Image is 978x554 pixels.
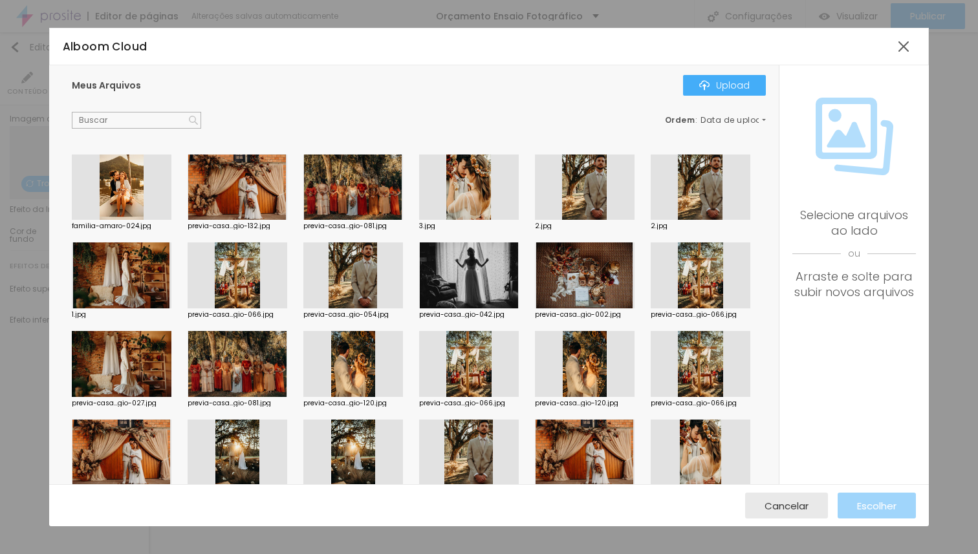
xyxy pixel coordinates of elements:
[303,400,403,407] div: previa-casa...gio-120.jpg
[792,239,916,269] span: ou
[303,223,403,229] div: previa-casa...gio-081.jpg
[665,114,695,125] span: Ordem
[838,493,916,518] button: Escolher
[72,223,171,229] div: familia-amaro-024.jpg
[651,312,750,318] div: previa-casa...gio-066.jpg
[63,39,147,54] span: Alboom Cloud
[857,500,896,511] span: Escolher
[72,312,171,318] div: 1.jpg
[419,223,519,229] div: 3.jpg
[683,75,766,96] button: IconeUpload
[699,80,750,91] div: Upload
[651,223,750,229] div: 2.jpg
[72,112,201,129] input: Buscar
[665,116,766,124] div: :
[745,493,828,518] button: Cancelar
[535,400,635,407] div: previa-casa...gio-120.jpg
[419,312,519,318] div: previa-casa...gio-042.jpg
[701,116,768,124] span: Data de upload
[188,223,287,229] div: previa-casa...gio-132.jpg
[303,312,403,318] div: previa-casa...gio-054.jpg
[792,208,916,300] div: Selecione arquivos ao lado Arraste e solte para subir novos arquivos
[535,312,635,318] div: previa-casa...gio-002.jpg
[816,98,893,175] img: Icone
[189,116,198,125] img: Icone
[535,223,635,229] div: 2.jpg
[699,80,710,91] img: Icone
[419,400,519,407] div: previa-casa...gio-066.jpg
[651,400,750,407] div: previa-casa...gio-066.jpg
[72,79,141,92] span: Meus Arquivos
[188,312,287,318] div: previa-casa...gio-066.jpg
[188,400,287,407] div: previa-casa...gio-081.jpg
[72,400,171,407] div: previa-casa...gio-027.jpg
[765,500,809,511] span: Cancelar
